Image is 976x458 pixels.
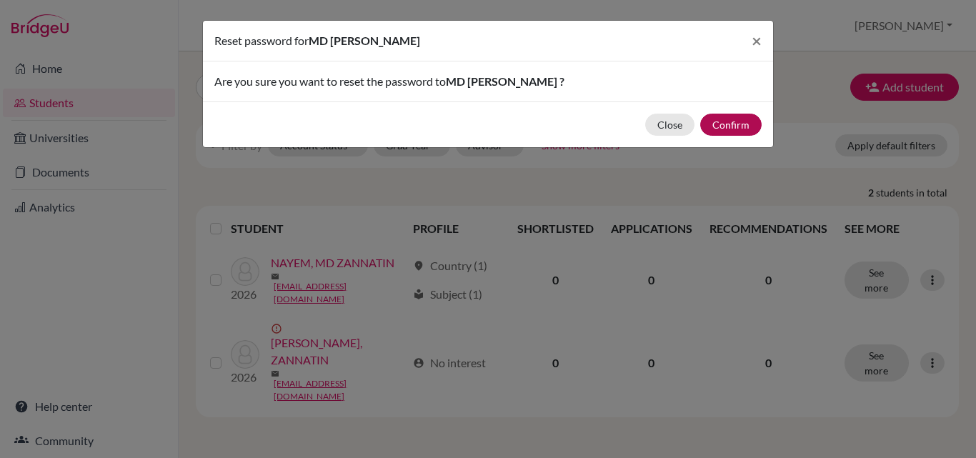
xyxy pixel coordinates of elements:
[309,34,420,47] span: MD [PERSON_NAME]
[740,21,773,61] button: Close
[214,73,762,90] p: Are you sure you want to reset the password to
[700,114,762,136] button: Confirm
[752,30,762,51] span: ×
[645,114,694,136] button: Close
[214,34,309,47] span: Reset password for
[446,74,564,88] span: MD [PERSON_NAME] ?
